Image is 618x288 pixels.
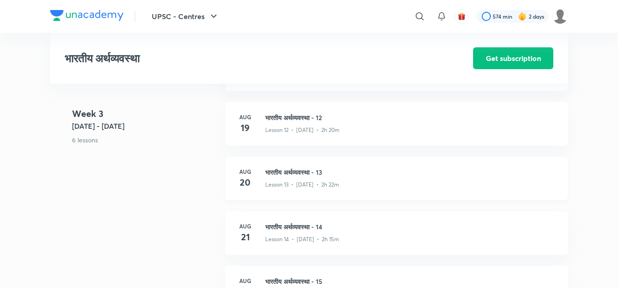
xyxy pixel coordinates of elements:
[236,121,254,135] h4: 19
[552,9,568,24] img: amit tripathi
[236,277,254,285] h6: Aug
[50,10,124,21] img: Company Logo
[265,222,557,232] h3: भारतीय अर्थव्यवस्था - 14
[518,12,527,21] img: streak
[265,113,557,122] h3: भारतीय अर्थव्यवस्था - 12
[265,181,339,189] p: Lesson 13 • [DATE] • 2h 22m
[454,9,469,24] button: avatar
[458,12,466,20] img: avatar
[225,102,568,157] a: Aug19भारतीय अर्थव्यवस्था - 12Lesson 12 • [DATE] • 2h 20m
[236,222,254,230] h6: Aug
[473,47,553,69] button: Get subscription
[236,113,254,121] h6: Aug
[265,126,340,134] p: Lesson 12 • [DATE] • 2h 20m
[72,135,218,145] p: 6 lessons
[72,121,218,131] h5: [DATE] - [DATE]
[225,157,568,211] a: Aug20भारतीय अर्थव्यवस्था - 13Lesson 13 • [DATE] • 2h 22m
[65,52,422,65] h3: भारतीय अर्थव्यवस्था
[265,277,557,286] h3: भारतीय अर्थव्यवस्था - 15
[50,10,124,23] a: Company Logo
[265,235,339,243] p: Lesson 14 • [DATE] • 2h 15m
[72,107,218,121] h4: Week 3
[236,167,254,176] h6: Aug
[146,7,225,25] button: UPSC - Centres
[236,176,254,189] h4: 20
[225,211,568,266] a: Aug21भारतीय अर्थव्यवस्था - 14Lesson 14 • [DATE] • 2h 15m
[265,167,557,177] h3: भारतीय अर्थव्यवस्था - 13
[236,230,254,244] h4: 21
